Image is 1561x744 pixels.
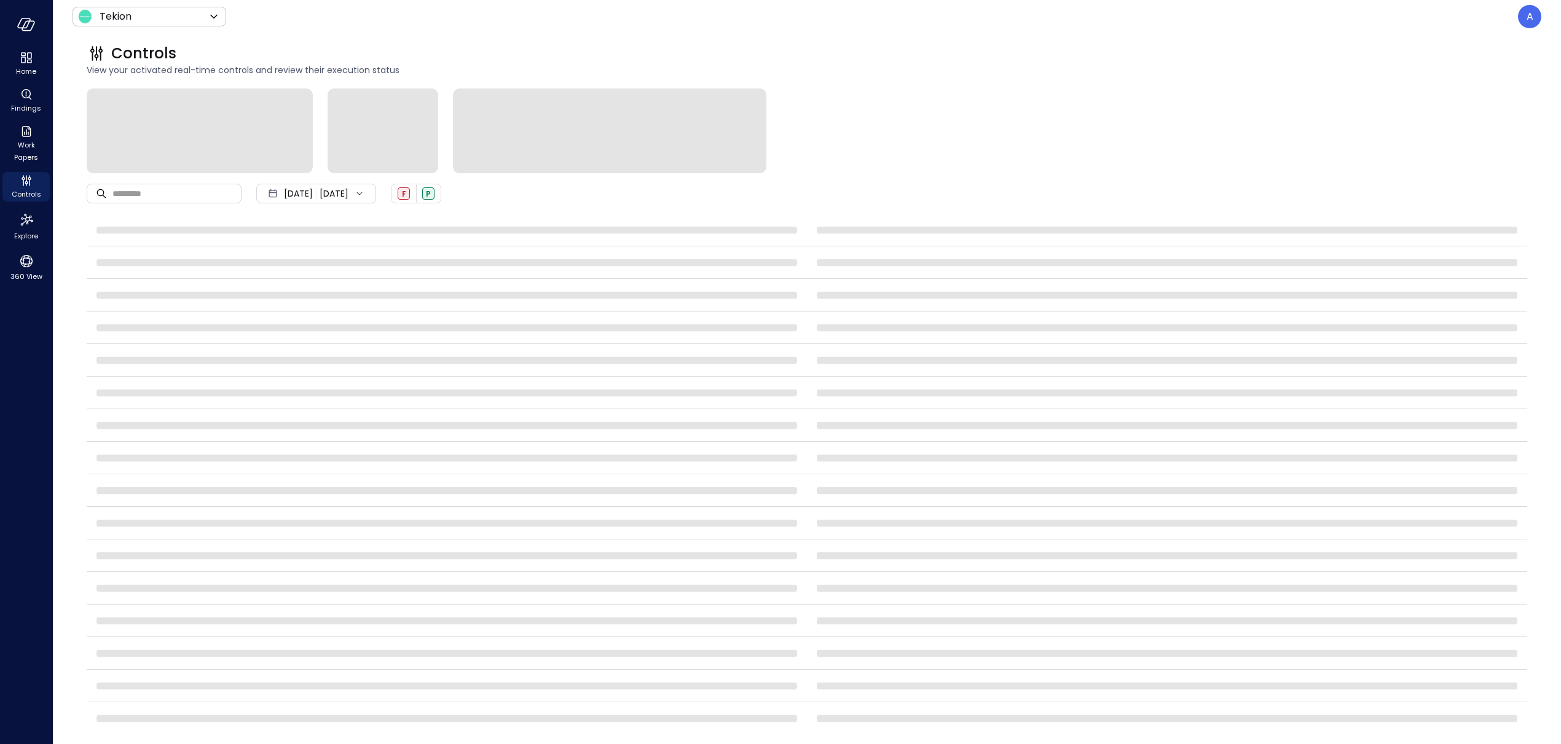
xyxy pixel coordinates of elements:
[2,123,50,165] div: Work Papers
[284,187,313,200] span: [DATE]
[77,9,92,24] img: Icon
[1527,9,1533,24] p: A
[2,172,50,202] div: Controls
[426,189,431,199] span: P
[12,188,41,200] span: Controls
[11,102,41,114] span: Findings
[2,86,50,116] div: Findings
[100,9,132,24] p: Tekion
[422,187,434,200] div: Passed
[402,189,406,199] span: F
[2,251,50,284] div: 360 View
[2,209,50,243] div: Explore
[398,187,410,200] div: Failed
[16,65,36,77] span: Home
[87,63,1527,77] span: View your activated real-time controls and review their execution status
[14,230,38,242] span: Explore
[10,270,42,283] span: 360 View
[111,44,176,63] span: Controls
[2,49,50,79] div: Home
[7,139,45,163] span: Work Papers
[1518,5,1541,28] div: Avi Brandwain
